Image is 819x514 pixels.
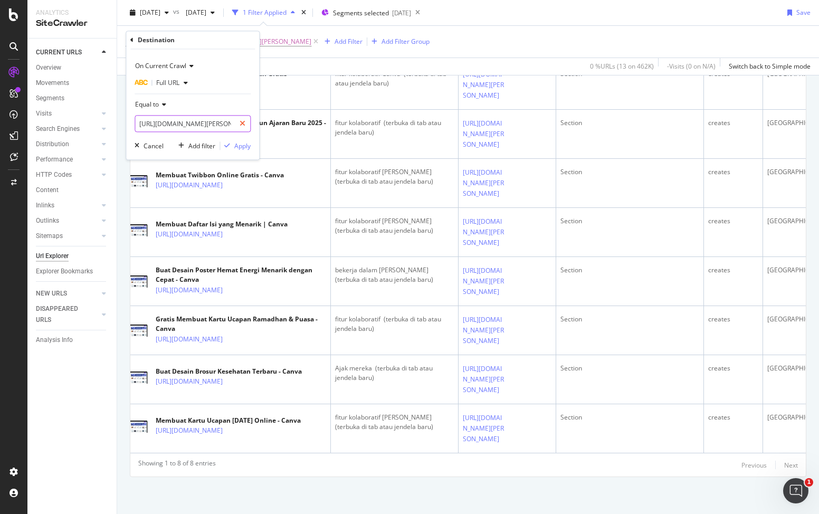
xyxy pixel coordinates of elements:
[335,37,363,46] div: Add Filter
[36,200,99,211] a: Inlinks
[36,47,82,58] div: CURRENT URLS
[463,167,506,199] a: [URL][DOMAIN_NAME][PERSON_NAME]
[220,141,251,151] button: Apply
[708,216,758,226] div: creates
[560,413,699,422] div: Section
[36,93,109,104] a: Segments
[367,35,430,48] button: Add Filter Group
[36,266,93,277] div: Explorer Bookmarks
[667,62,716,71] div: - Visits ( 0 on N/A )
[156,229,223,240] a: [URL][DOMAIN_NAME]
[796,8,811,17] div: Save
[36,215,59,226] div: Outlinks
[463,69,506,101] a: [URL][DOMAIN_NAME][PERSON_NAME]
[124,174,150,187] img: main image
[156,118,326,137] div: Membuat Poster Pendidikan Tahun Ajaran Baru 2025 - Canva
[36,47,99,58] a: CURRENT URLS
[36,169,72,180] div: HTTP Codes
[36,78,109,89] a: Movements
[156,416,301,425] div: Membuat Kartu Ucapan [DATE] Online - Canva
[140,8,160,17] span: 2025 Sep. 28th
[126,4,173,21] button: [DATE]
[708,315,758,324] div: creates
[708,118,758,128] div: creates
[156,285,223,296] a: [URL][DOMAIN_NAME]
[36,335,109,346] a: Analysis Info
[463,216,506,248] a: [URL][DOMAIN_NAME][PERSON_NAME]
[36,139,69,150] div: Distribution
[156,220,288,229] div: Membuat Daftar Isi yang Menarik | Canva
[36,62,61,73] div: Overview
[138,459,216,471] div: Showing 1 to 8 of 8 entries
[335,315,454,334] div: fitur kolaboratif ⁠ (terbuka di tab atau jendela baru)
[124,419,150,433] img: main image
[783,478,808,503] iframe: Intercom live chat
[36,251,69,262] div: Url Explorer
[124,274,150,288] img: main image
[741,459,767,471] button: Previous
[36,185,109,196] a: Content
[188,141,215,150] div: Add filter
[36,93,64,104] div: Segments
[156,425,223,436] a: [URL][DOMAIN_NAME]
[560,167,699,177] div: Section
[317,4,411,21] button: Segments selected[DATE]
[156,367,302,376] div: Buat Desain Brosur Kesehatan Terbaru - Canva
[36,108,99,119] a: Visits
[173,7,182,16] span: vs
[463,118,506,150] a: [URL][DOMAIN_NAME][PERSON_NAME]
[36,154,73,165] div: Performance
[36,139,99,150] a: Distribution
[590,62,654,71] div: 0 % URLs ( 13 on 462K )
[36,288,99,299] a: NEW URLS
[560,364,699,373] div: Section
[333,8,389,17] span: Segments selected
[144,141,164,150] div: Cancel
[36,266,109,277] a: Explorer Bookmarks
[36,303,99,326] a: DISAPPEARED URLS
[335,69,454,88] div: fitur kolaboratif Canva ⁠ (terbuka di tab atau jendela baru)
[234,141,251,150] div: Apply
[335,118,454,137] div: fitur kolaboratif ⁠ (terbuka di tab atau jendela baru)
[135,100,159,109] span: Equal to
[36,231,63,242] div: Sitemaps
[182,4,219,21] button: [DATE]
[36,200,54,211] div: Inlinks
[805,478,813,487] span: 1
[335,216,454,235] div: fitur kolaboratif [PERSON_NAME] ⁠ (terbuka di tab atau jendela baru)
[135,75,192,92] button: Full URL
[335,364,454,383] div: Ajak mereka ⁠ (terbuka di tab atau jendela baru)
[36,303,89,326] div: DISAPPEARED URLS
[36,78,69,89] div: Movements
[36,17,108,30] div: SiteCrawler
[335,413,454,432] div: fitur kolaboratif [PERSON_NAME] ⁠ (terbuka di tab atau jendela baru)
[124,370,150,384] img: main image
[560,118,699,128] div: Section
[729,62,811,71] div: Switch back to Simple mode
[725,58,811,75] button: Switch back to Simple mode
[36,251,109,262] a: Url Explorer
[36,154,99,165] a: Performance
[463,364,506,395] a: [URL][DOMAIN_NAME][PERSON_NAME]
[463,315,506,346] a: [URL][DOMAIN_NAME][PERSON_NAME]
[299,7,308,18] div: times
[784,459,798,471] button: Next
[228,4,299,21] button: 1 Filter Applied
[560,265,699,275] div: Section
[36,123,99,135] a: Search Engines
[130,141,164,151] button: Cancel
[741,461,767,470] div: Previous
[124,323,150,337] img: main image
[463,265,506,297] a: [URL][DOMAIN_NAME][PERSON_NAME]
[392,8,411,17] div: [DATE]
[138,35,175,44] div: Destination
[156,334,223,345] a: [URL][DOMAIN_NAME]
[156,265,326,284] div: Buat Desain Poster Hemat Energi Menarik dengan Cepat - Canva
[784,461,798,470] div: Next
[243,8,287,17] div: 1 Filter Applied
[335,265,454,284] div: bekerja dalam [PERSON_NAME] ⁠ (terbuka di tab atau jendela baru)
[36,231,99,242] a: Sitemaps
[708,167,758,177] div: creates
[36,108,52,119] div: Visits
[36,62,109,73] a: Overview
